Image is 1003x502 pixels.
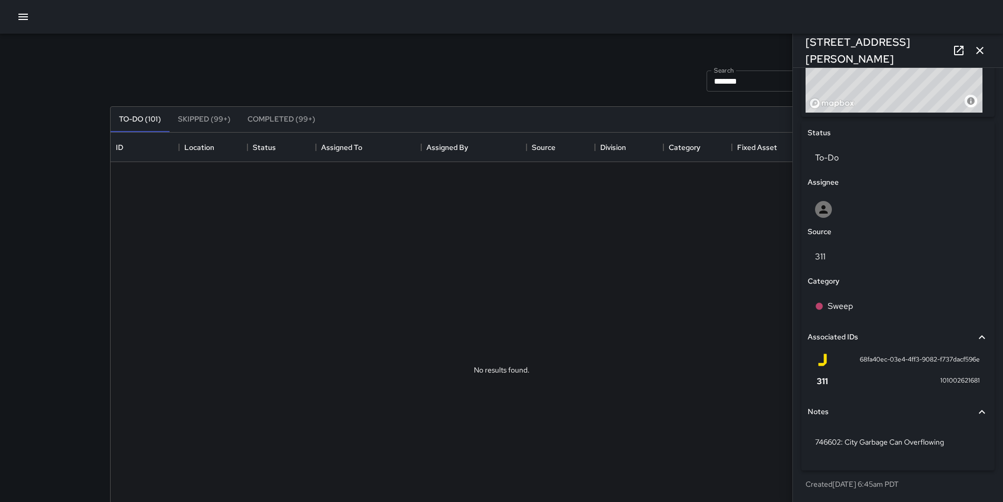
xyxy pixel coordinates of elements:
[116,133,123,162] div: ID
[737,133,777,162] div: Fixed Asset
[321,133,362,162] div: Assigned To
[239,107,324,132] button: Completed (99+)
[714,66,734,75] label: Search
[421,133,527,162] div: Assigned By
[184,133,214,162] div: Location
[732,133,800,162] div: Fixed Asset
[663,133,732,162] div: Category
[247,133,316,162] div: Status
[111,107,170,132] button: To-Do (101)
[111,133,179,162] div: ID
[600,133,626,162] div: Division
[527,133,595,162] div: Source
[669,133,700,162] div: Category
[426,133,468,162] div: Assigned By
[179,133,247,162] div: Location
[532,133,555,162] div: Source
[253,133,276,162] div: Status
[170,107,239,132] button: Skipped (99+)
[595,133,663,162] div: Division
[316,133,421,162] div: Assigned To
